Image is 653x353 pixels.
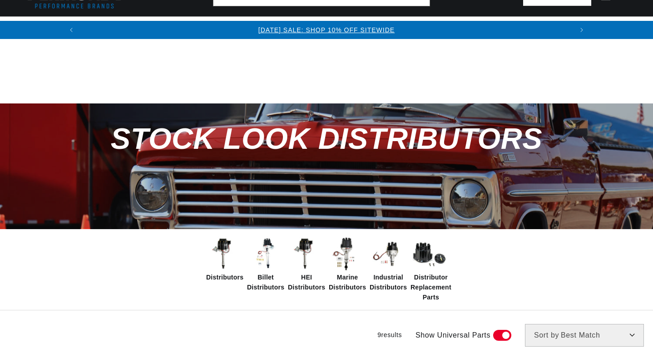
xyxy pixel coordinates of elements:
span: Show Universal Parts [416,329,490,341]
span: 9 results [377,331,402,338]
a: HEI Distributors HEI Distributors [288,236,324,293]
span: Distributor Replacement Parts [411,272,451,303]
summary: Spark Plug Wires [537,17,623,38]
a: Billet Distributors Billet Distributors [247,236,283,293]
img: Distributor Replacement Parts [411,236,447,272]
div: 1 of 3 [80,25,573,35]
span: Stock Look Distributors [111,122,542,155]
button: Translation missing: en.sections.announcements.previous_announcement [62,21,80,39]
img: Marine Distributors [329,236,365,272]
summary: Coils & Distributors [121,17,221,38]
span: Industrial Distributors [370,272,407,293]
summary: Battery Products [447,17,537,38]
select: Sort by [525,324,644,347]
img: Industrial Distributors [370,236,406,272]
span: Marine Distributors [329,272,366,293]
span: Distributors [206,272,243,282]
a: [DATE] SALE: SHOP 10% OFF SITEWIDE [258,26,395,34]
summary: Engine Swaps [379,17,447,38]
img: Distributors [206,236,242,272]
img: Billet Distributors [247,236,283,272]
span: Billet Distributors [247,272,284,293]
a: Industrial Distributors Industrial Distributors [370,236,406,293]
button: Translation missing: en.sections.announcements.next_announcement [573,21,591,39]
summary: Headers, Exhausts & Components [221,17,379,38]
a: Marine Distributors Marine Distributors [329,236,365,293]
img: HEI Distributors [288,236,324,272]
span: HEI Distributors [288,272,325,293]
summary: Ignition Conversions [23,17,121,38]
a: Distributor Replacement Parts Distributor Replacement Parts [411,236,447,303]
span: Sort by [534,332,559,339]
a: Distributors Distributors [206,236,242,282]
div: Announcement [80,25,573,35]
